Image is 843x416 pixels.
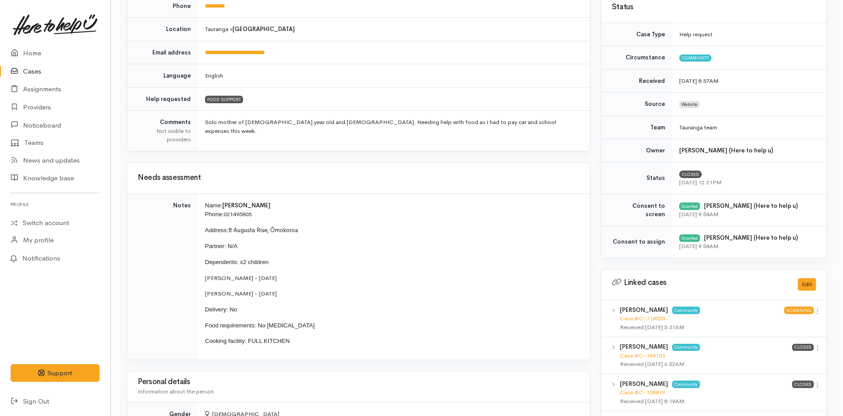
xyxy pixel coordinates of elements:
h3: Status [612,3,816,12]
span: Partner: N/A [205,243,237,249]
div: Received [DATE] 8:19AM [620,397,792,406]
button: Support [11,364,100,382]
td: Source [601,93,672,116]
td: Team [601,116,672,139]
a: Case #C-108819 [620,389,665,396]
a: Case #C-118520 [620,315,665,322]
td: Help requested [127,87,198,111]
button: Edit [798,278,816,291]
td: Received [601,69,672,93]
h6: Profile [11,198,100,210]
div: [DATE] 12:21PM [679,178,816,187]
td: Case Type [601,23,672,46]
span: Website [679,101,700,108]
b: [PERSON_NAME] [620,343,668,350]
span: Tauranga » [205,25,295,33]
span: Food requirements: No [MEDICAL_DATA] [205,322,315,329]
a: Case #C-109103 [620,352,665,359]
span: [PERSON_NAME] [222,202,271,209]
p: [PERSON_NAME] - [DATE] [205,274,579,283]
div: [DATE] 9:54AM [679,242,816,251]
td: Language [127,64,198,88]
span: Community [672,307,700,314]
h3: Needs assessment [138,174,579,182]
div: Received [DATE] 6:52AM [620,360,792,369]
span: Community [672,344,700,351]
span: FOOD SUPPORT [205,96,243,103]
font: 8 Augusta Rise, Ōmokoroa [228,226,298,234]
div: Received [DATE] 5:31AM [620,323,784,332]
span: Phone: [205,211,224,218]
a: 021495805 [224,210,251,218]
div: Granted [679,202,700,210]
span: Tauranga team [679,124,717,131]
p: [PERSON_NAME] - [DATE] [205,289,579,298]
div: [DATE] 9:54AM [679,210,816,219]
span: Name: [205,202,222,209]
div: Not visible to providers [138,127,191,144]
span: Closed [792,381,814,388]
span: Closed [679,171,702,178]
span: Dependents: x2 children [205,259,269,265]
td: Email address [127,41,198,64]
h3: Linked cases [612,278,787,287]
td: Notes [127,194,198,360]
time: [DATE] 8:57AM [679,77,719,85]
b: [GEOGRAPHIC_DATA] [232,25,295,33]
div: Granted [679,234,700,241]
b: [PERSON_NAME] [620,380,668,388]
span: Information about the person [138,388,214,395]
span: Delivery: No [205,306,237,313]
td: Owner [601,139,672,163]
b: [PERSON_NAME] (Here to help u) [679,147,773,154]
b: [PERSON_NAME] [620,306,668,314]
b: [PERSON_NAME] (Here to help u) [704,234,798,241]
span: Community [672,381,700,388]
h3: Personal details [138,378,579,386]
td: Location [127,18,198,41]
span: Community [679,54,712,62]
span: Screening [784,307,814,314]
td: English [198,64,590,88]
span: Address: [205,227,228,233]
td: Help request [672,23,827,46]
td: Circumstance [601,46,672,70]
td: Consent to assign [601,226,672,258]
td: Consent to screen [601,194,672,226]
td: Status [601,162,672,194]
td: Comments [127,111,198,151]
span: Cooking facility: FULL KITCHEN [205,338,290,344]
td: Solo mother of [DEMOGRAPHIC_DATA] year old and [DEMOGRAPHIC_DATA]. Needing help with food as I ha... [198,111,590,151]
span: Closed [792,344,814,351]
b: [PERSON_NAME] (Here to help u) [704,202,798,210]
